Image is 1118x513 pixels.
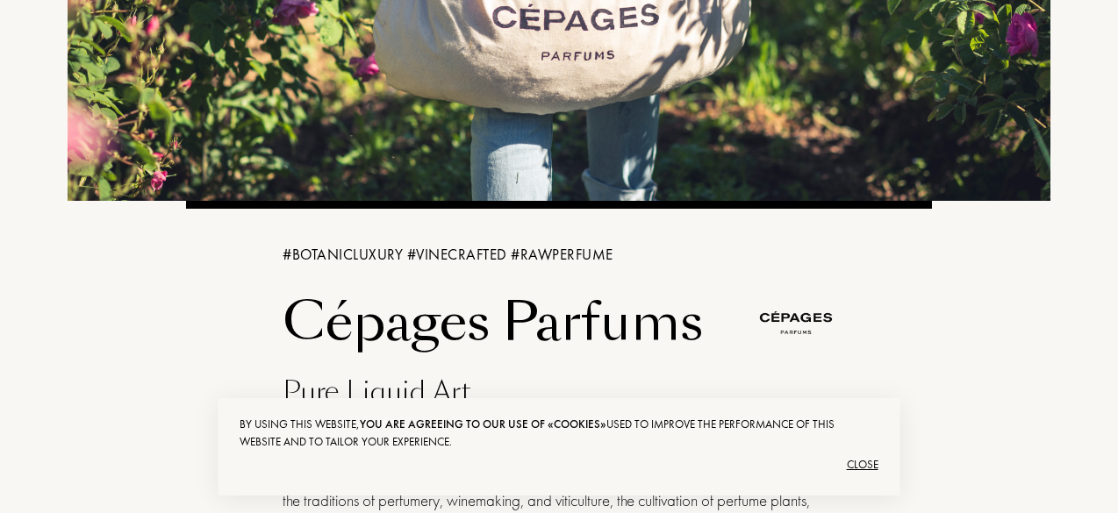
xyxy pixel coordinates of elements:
[756,283,835,362] img: Logo Cepages Parfums
[283,371,835,413] div: Pure Liquid Art
[283,292,743,353] h1: Cépages Parfums
[240,451,878,479] div: Close
[407,245,512,264] span: # VINECRAFTED
[511,245,613,264] span: # RAWPERFUME
[283,245,407,264] span: # BOTANICLUXURY
[360,417,606,431] span: you are agreeing to our use of «cookies»
[240,416,878,451] div: By using this website, used to improve the performance of this website and to tailor your experie...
